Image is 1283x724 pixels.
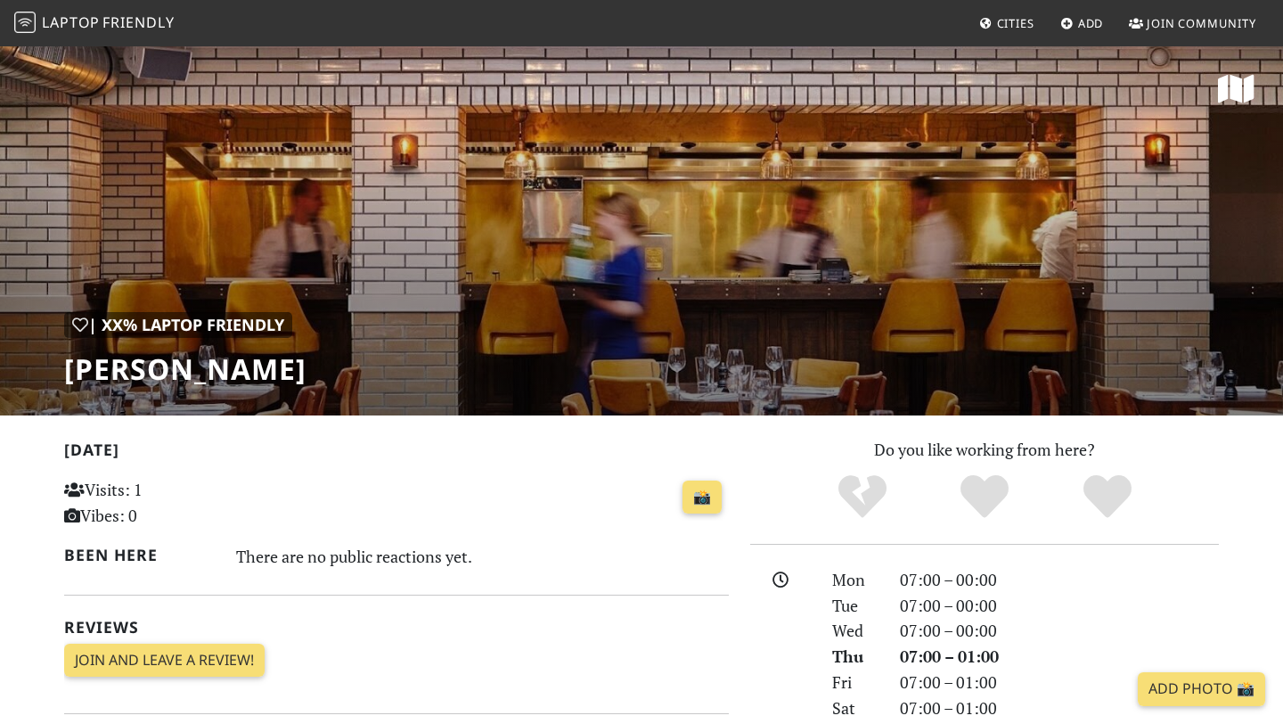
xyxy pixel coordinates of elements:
[889,593,1230,619] div: 07:00 – 00:00
[889,644,1230,670] div: 07:00 – 01:00
[14,12,36,33] img: LaptopFriendly
[236,542,730,571] div: There are no public reactions yet.
[1046,473,1169,522] div: Definitely!
[14,8,175,39] a: LaptopFriendly LaptopFriendly
[750,437,1219,463] p: Do you like working from here?
[889,695,1230,721] div: 07:00 – 01:00
[1147,15,1256,31] span: Join Community
[682,481,722,514] a: 📸
[102,12,174,32] span: Friendly
[1138,672,1265,706] a: Add Photo 📸
[889,618,1230,644] div: 07:00 – 00:00
[821,695,889,721] div: Sat
[64,440,729,466] h2: [DATE]
[972,7,1042,39] a: Cities
[1078,15,1104,31] span: Add
[889,670,1230,695] div: 07:00 – 01:00
[801,473,924,522] div: No
[889,567,1230,593] div: 07:00 – 00:00
[1053,7,1111,39] a: Add
[997,15,1034,31] span: Cities
[821,593,889,619] div: Tue
[64,618,729,637] h2: Reviews
[64,644,265,678] a: Join and leave a review!
[64,546,215,564] h2: Been here
[1122,7,1263,39] a: Join Community
[64,477,272,529] p: Visits: 1 Vibes: 0
[64,312,292,338] div: | XX% Laptop Friendly
[821,670,889,695] div: Fri
[42,12,100,32] span: Laptop
[64,352,306,386] h1: [PERSON_NAME]
[821,618,889,644] div: Wed
[821,567,889,593] div: Mon
[923,473,1046,522] div: Yes
[821,644,889,670] div: Thu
